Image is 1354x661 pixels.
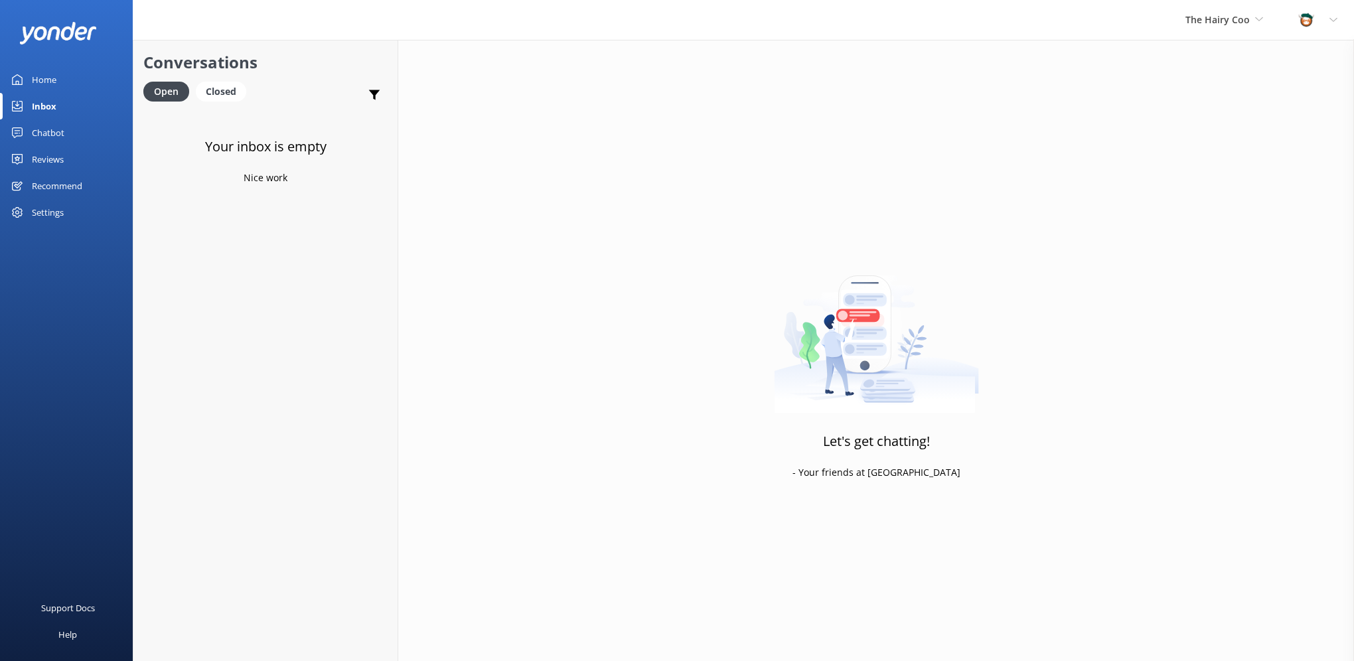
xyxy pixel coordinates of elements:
p: - Your friends at [GEOGRAPHIC_DATA] [792,465,960,480]
a: Closed [196,84,253,98]
div: Inbox [32,93,56,119]
h2: Conversations [143,50,388,75]
img: artwork of a man stealing a conversation from at giant smartphone [774,248,979,413]
img: 457-1738239164.png [1296,10,1316,30]
h3: Your inbox is empty [205,136,327,157]
div: Reviews [32,146,64,173]
div: Home [32,66,56,93]
div: Help [58,621,77,648]
div: Recommend [32,173,82,199]
div: Settings [32,199,64,226]
a: Open [143,84,196,98]
h3: Let's get chatting! [823,431,930,452]
div: Closed [196,82,246,102]
span: The Hairy Coo [1185,13,1250,26]
div: Open [143,82,189,102]
p: Nice work [244,171,287,185]
div: Support Docs [41,595,95,621]
div: Chatbot [32,119,64,146]
img: yonder-white-logo.png [20,22,96,44]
